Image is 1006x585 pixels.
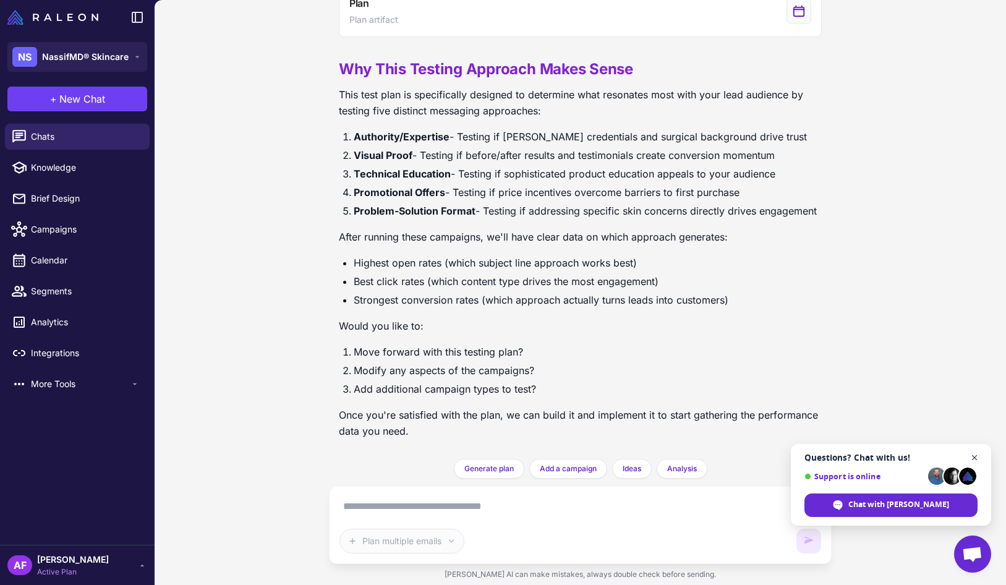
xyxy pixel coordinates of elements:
span: Brief Design [31,192,140,205]
button: +New Chat [7,87,147,111]
h2: Why This Testing Approach Makes Sense [339,59,822,79]
span: Calendar [31,254,140,267]
a: Brief Design [5,186,150,211]
span: NassifMD® Skincare [42,50,129,64]
a: Open chat [954,536,991,573]
span: Ideas [623,463,641,474]
li: Move forward with this testing plan? [354,344,822,360]
a: Raleon Logo [7,10,103,25]
strong: Visual Proof [354,149,412,161]
div: AF [7,555,32,575]
span: Questions? Chat with us! [804,453,978,463]
span: New Chat [59,92,105,106]
li: - Testing if before/after results and testimonials create conversion momentum [354,147,822,163]
li: Strongest conversion rates (which approach actually turns leads into customers) [354,292,822,308]
button: NSNassifMD® Skincare [7,42,147,72]
a: Analytics [5,309,150,335]
span: Support is online [804,472,924,481]
span: More Tools [31,377,130,391]
a: Knowledge [5,155,150,181]
button: Generate plan [454,459,524,479]
span: Chats [31,130,140,143]
span: Add a campaign [540,463,597,474]
span: Analytics [31,315,140,329]
a: Integrations [5,340,150,366]
a: Segments [5,278,150,304]
span: Generate plan [464,463,514,474]
p: Once you're satisfied with the plan, we can build it and implement it to start gathering the perf... [339,407,822,439]
strong: Authority/Expertise [354,130,450,143]
p: Would you like to: [339,318,822,334]
button: Add a campaign [529,459,607,479]
div: NS [12,47,37,67]
li: Highest open rates (which subject line approach works best) [354,255,822,271]
li: - Testing if price incentives overcome barriers to first purchase [354,184,822,200]
li: Modify any aspects of the campaigns? [354,362,822,378]
span: [PERSON_NAME] [37,553,109,566]
strong: Problem-Solution Format [354,205,475,217]
span: Segments [31,284,140,298]
strong: Promotional Offers [354,186,445,199]
button: Ideas [612,459,652,479]
span: Integrations [31,346,140,360]
li: - Testing if [PERSON_NAME] credentials and surgical background drive trust [354,129,822,145]
a: Calendar [5,247,150,273]
strong: Technical Education [354,168,451,180]
span: Knowledge [31,161,140,174]
span: Campaigns [31,223,140,236]
span: + [50,92,57,106]
span: Analysis [667,463,697,474]
a: Campaigns [5,216,150,242]
p: This test plan is specifically designed to determine what resonates most with your lead audience ... [339,87,822,119]
button: Plan multiple emails [339,529,464,553]
li: - Testing if addressing specific skin concerns directly drives engagement [354,203,822,219]
p: After running these campaigns, we'll have clear data on which approach generates: [339,229,822,245]
li: - Testing if sophisticated product education appeals to your audience [354,166,822,182]
img: Raleon Logo [7,10,98,25]
span: Chat with [PERSON_NAME] [848,499,949,510]
li: Best click rates (which content type drives the most engagement) [354,273,822,289]
span: Plan artifact [349,13,398,27]
button: Analysis [657,459,707,479]
span: Active Plan [37,566,109,578]
li: Add additional campaign types to test? [354,381,822,397]
div: [PERSON_NAME] AI can make mistakes, always double check before sending. [329,564,832,585]
span: Chat with [PERSON_NAME] [804,493,978,517]
a: Chats [5,124,150,150]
